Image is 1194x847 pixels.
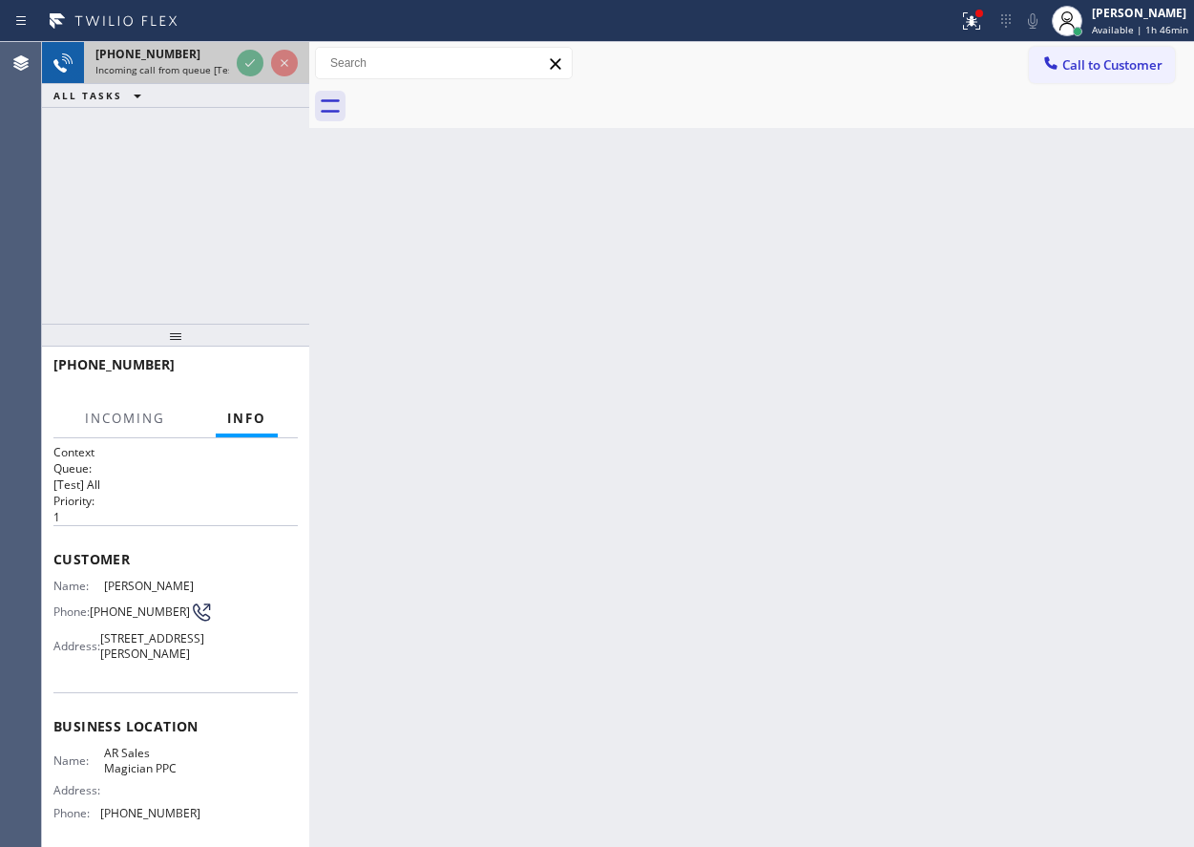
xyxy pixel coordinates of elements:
[53,604,90,619] span: Phone:
[53,783,104,797] span: Address:
[53,579,104,593] span: Name:
[237,50,263,76] button: Accept
[53,89,122,102] span: ALL TASKS
[104,579,199,593] span: [PERSON_NAME]
[53,717,298,735] span: Business location
[53,460,298,476] h2: Queue:
[1092,5,1188,21] div: [PERSON_NAME]
[42,84,160,107] button: ALL TASKS
[53,509,298,525] p: 1
[1062,56,1163,74] span: Call to Customer
[1092,23,1188,36] span: Available | 1h 46min
[53,355,175,373] span: [PHONE_NUMBER]
[53,639,100,653] span: Address:
[316,48,572,78] input: Search
[95,63,254,76] span: Incoming call from queue [Test] All
[271,50,298,76] button: Reject
[53,493,298,509] h2: Priority:
[104,746,199,775] span: AR Sales Magician PPC
[90,604,190,619] span: [PHONE_NUMBER]
[53,550,298,568] span: Customer
[53,806,100,820] span: Phone:
[1029,47,1175,83] button: Call to Customer
[227,410,266,427] span: Info
[53,444,298,460] h1: Context
[73,400,177,437] button: Incoming
[1019,8,1046,34] button: Mute
[216,400,278,437] button: Info
[53,753,104,768] span: Name:
[100,806,200,820] span: [PHONE_NUMBER]
[95,46,200,62] span: [PHONE_NUMBER]
[85,410,165,427] span: Incoming
[53,476,298,493] p: [Test] All
[100,631,204,661] span: [STREET_ADDRESS][PERSON_NAME]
